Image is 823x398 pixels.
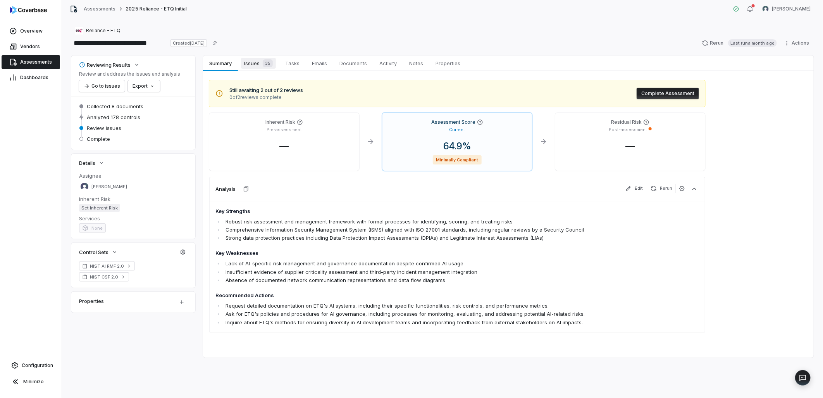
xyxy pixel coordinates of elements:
button: Edit [622,184,646,193]
span: Properties [432,58,463,68]
h4: Residual Risk [611,119,642,125]
span: Emails [309,58,330,68]
p: Post-assessment [609,127,647,133]
span: Details [79,159,95,166]
li: Comprehensive Information Security Management System (ISMS) aligned with ISO 27001 standards, inc... [224,226,602,234]
span: Summary [206,58,234,68]
img: Luke Taylor avatar [81,183,88,190]
span: Review issues [87,125,121,132]
button: Control Sets [77,245,120,259]
button: Complete Assessment [637,88,699,99]
span: Activity [376,58,400,68]
img: logo-D7KZi-bG.svg [10,6,47,14]
a: Overview [2,24,60,38]
a: Vendors [2,40,60,54]
p: Pre-assessment [267,127,302,133]
button: https://etq.com/Reliance - ETQ [73,24,123,38]
a: Dashboards [2,71,60,85]
span: [PERSON_NAME] [91,184,127,190]
h4: Key Strengths [215,208,602,215]
div: Reviewing Results [79,61,131,68]
span: 35 [263,59,273,67]
a: Assessments [2,55,60,69]
button: Reviewing Results [77,58,142,72]
span: Dashboards [20,74,48,81]
span: Minimally Compliant [433,155,482,164]
button: Go to issues [79,80,125,92]
dt: Inherent Risk [79,196,188,202]
span: Complete [87,135,110,142]
li: Absence of documented network communication representations and data flow diagrams [224,276,602,284]
span: 2025 Reliance - ETQ Initial [126,6,187,12]
span: Tasks [282,58,303,68]
button: Raquel Wilson avatar[PERSON_NAME] [758,3,815,15]
dt: Services [79,215,188,222]
li: Ask for ETQ's policies and procedures for AI governance, including processes for monitoring, eval... [224,310,602,318]
span: Still awaiting 2 out of 2 reviews [229,87,303,94]
li: Lack of AI-specific risk management and governance documentation despite confirmed AI usage [224,260,602,268]
span: Notes [406,58,426,68]
button: Minimize [3,374,59,389]
a: NIST AI RMF 2.0 [79,261,135,271]
dt: Assignee [79,172,188,179]
h4: Key Weaknesses [215,249,602,257]
h4: Recommended Actions [215,292,602,299]
li: Insufficient evidence of supplier criticality assessment and third-party incident management inte... [224,268,602,276]
p: Review and address the issues and analysis [79,71,180,77]
p: Current [449,127,465,133]
span: 0 of 2 reviews complete [229,94,303,100]
span: Control Sets [79,249,108,256]
span: 64.9 % [437,140,477,152]
button: Export [128,80,160,92]
img: Raquel Wilson avatar [763,6,769,12]
button: Rerun [647,184,675,193]
h4: Inherent Risk [265,119,295,125]
span: Reliance - ETQ [86,28,121,34]
span: Minimize [23,379,44,385]
span: Documents [336,58,370,68]
span: NIST CSF 2.0 [90,274,118,280]
span: Created [DATE] [170,39,207,47]
a: Configuration [3,358,59,372]
a: Assessments [84,6,115,12]
span: Collected 8 documents [87,103,143,110]
span: Issues [241,58,276,69]
span: Vendors [20,43,40,50]
h4: Assessment Score [431,119,475,125]
span: Last run a month ago [728,39,777,47]
button: Details [77,156,107,170]
button: Actions [782,37,814,49]
span: — [620,140,641,152]
span: Assessments [20,59,52,65]
button: Copy link [208,36,222,50]
span: [PERSON_NAME] [772,6,811,12]
li: Inquire about ETQ's methods for ensuring diversity in AI development teams and incorporating feed... [224,318,602,327]
span: Overview [20,28,43,34]
a: NIST CSF 2.0 [79,272,129,282]
button: RerunLast runa month ago [697,37,782,49]
li: Request detailed documentation on ETQ's AI systems, including their specific functionalities, ris... [224,302,602,310]
span: — [273,140,295,152]
span: Configuration [22,362,53,369]
li: Strong data protection practices including Data Protection Impact Assessments (DPIAs) and Legitim... [224,234,602,242]
h3: Analysis [215,185,236,192]
li: Robust risk assessment and management framework with formal processes for identifying, scoring, a... [224,218,602,226]
span: NIST AI RMF 2.0 [90,263,124,269]
span: Set Inherent Risk [79,204,120,212]
span: Analyzed 178 controls [87,114,140,121]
